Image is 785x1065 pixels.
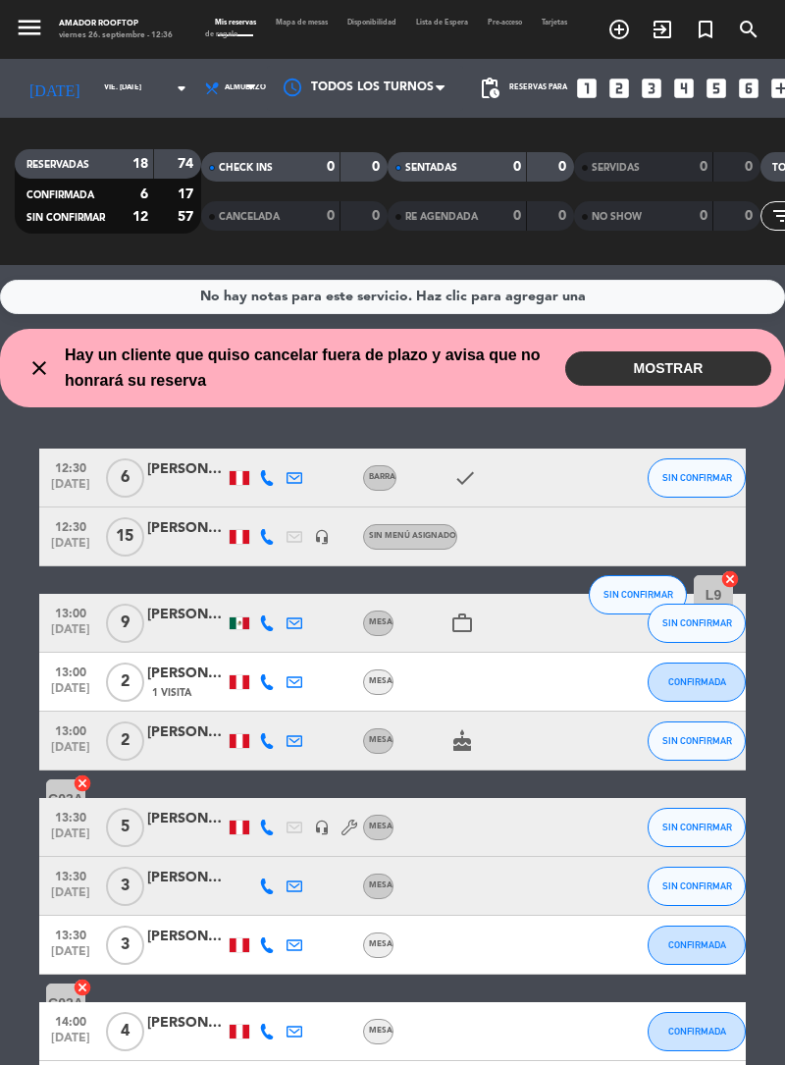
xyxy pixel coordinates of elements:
[745,209,757,223] strong: 0
[648,808,746,847] button: SIN CONFIRMAR
[558,209,570,223] strong: 0
[369,881,392,889] span: Mesa
[147,867,226,889] div: [PERSON_NAME]
[700,209,707,223] strong: 0
[369,940,392,948] span: Mesa
[205,20,266,27] span: Mis reservas
[736,76,761,101] i: looks_6
[603,589,673,600] span: SIN CONFIRMAR
[509,84,567,92] span: Reservas para
[266,20,338,27] span: Mapa de mesas
[607,18,631,41] i: add_circle_outline
[46,478,95,501] span: [DATE]
[200,286,586,308] div: No hay notas para este servicio. Haz clic para agregar una
[662,880,732,891] span: SIN CONFIRMAR
[59,29,173,41] div: viernes 26. septiembre - 12:36
[46,514,95,537] span: 12:30
[15,13,44,47] button: menu
[745,160,757,174] strong: 0
[73,773,92,793] i: cancel
[147,517,226,540] div: [PERSON_NAME]
[372,160,384,174] strong: 0
[147,721,226,744] div: [PERSON_NAME]
[574,76,600,101] i: looks_one
[46,537,95,559] span: [DATE]
[668,939,726,950] span: CONFIRMADA
[46,827,95,850] span: [DATE]
[450,612,474,635] i: work_outline
[450,729,474,753] i: cake
[662,822,732,832] span: SIN CONFIRMAR
[15,13,44,42] i: menu
[662,617,732,628] span: SIN CONFIRMAR
[73,978,92,997] i: cancel
[700,160,707,174] strong: 0
[106,926,144,965] span: 3
[369,677,392,685] span: Mesa
[106,604,144,643] span: 9
[369,618,392,626] span: Mesa
[26,160,89,170] span: RESERVADAS
[668,676,726,687] span: CONFIRMADA
[106,663,144,702] span: 2
[668,1026,726,1037] span: CONFIRMADA
[314,820,330,835] i: headset_mic
[46,923,95,945] span: 13:30
[46,805,95,827] span: 13:30
[46,455,95,478] span: 12:30
[558,160,570,174] strong: 0
[369,1027,392,1035] span: Mesa
[178,157,197,171] strong: 74
[46,886,95,909] span: [DATE]
[513,209,521,223] strong: 0
[639,76,664,101] i: looks_3
[369,736,392,744] span: Mesa
[46,741,95,764] span: [DATE]
[147,1012,226,1035] div: [PERSON_NAME]
[478,77,501,100] span: pending_actions
[589,575,687,614] button: SIN CONFIRMAR
[46,945,95,968] span: [DATE]
[132,210,148,224] strong: 12
[147,926,226,948] div: [PERSON_NAME]
[46,1032,95,1054] span: [DATE]
[147,604,226,626] div: [PERSON_NAME] Montserrat [PERSON_NAME]
[65,343,565,394] span: Hay un cliente que quiso cancelar fuera de plazo y avisa que no honrará su reserva
[106,867,144,906] span: 3
[106,458,144,498] span: 6
[106,721,144,761] span: 2
[372,209,384,223] strong: 0
[565,351,771,386] button: MOSTRAR
[106,517,144,557] span: 15
[405,163,457,173] span: SENTADAS
[46,719,95,741] span: 13:00
[648,458,746,498] button: SIN CONFIRMAR
[219,163,273,173] span: CHECK INS
[219,212,280,222] span: CANCELADA
[147,458,226,481] div: [PERSON_NAME]
[648,867,746,906] button: SIN CONFIRMAR
[26,190,94,200] span: CONFIRMADA
[26,213,105,223] span: SIN CONFIRMAR
[46,682,95,705] span: [DATE]
[648,721,746,761] button: SIN CONFIRMAR
[606,76,632,101] i: looks_two
[46,623,95,646] span: [DATE]
[314,529,330,545] i: headset_mic
[27,356,51,380] i: close
[225,84,266,92] span: Almuerzo
[478,20,532,27] span: Pre-acceso
[369,532,456,540] span: Sin menú asignado
[46,864,95,886] span: 13:30
[140,187,148,201] strong: 6
[46,601,95,623] span: 13:00
[178,210,197,224] strong: 57
[648,926,746,965] button: CONFIRMADA
[59,18,173,29] div: Amador Rooftop
[648,1012,746,1051] button: CONFIRMADA
[132,157,148,171] strong: 18
[720,569,740,589] i: cancel
[46,660,95,682] span: 13:00
[147,808,226,830] div: [PERSON_NAME]
[662,735,732,746] span: SIN CONFIRMAR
